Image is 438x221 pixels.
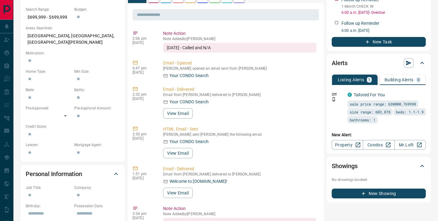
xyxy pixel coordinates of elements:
[338,78,364,82] p: Listing Alerts
[170,138,209,145] p: Your CONDO Search
[163,60,316,66] p: Email - Opened
[26,12,71,22] p: $699,999 - $699,999
[74,203,120,209] p: Possession Date:
[133,66,154,70] p: 6:47 pm
[26,142,71,148] p: Lawyer:
[163,86,316,93] p: Email - Delivered
[368,78,370,82] p: 1
[332,159,426,173] div: Showings
[133,132,154,136] p: 2:30 pm
[74,142,120,148] p: Mortgage Agent:
[163,212,316,216] p: Note Added by [PERSON_NAME]
[163,30,316,37] p: Note Action
[163,66,316,71] p: [PERSON_NAME] opened an email sent from [PERSON_NAME]
[74,69,120,74] p: Min Size:
[133,216,154,220] p: [DATE]
[133,136,154,141] p: [DATE]
[163,205,316,212] p: Note Action
[332,56,426,70] div: Alerts
[341,4,426,9] p: 1 Month CHECK IN
[350,109,390,115] span: size range: 603,878
[396,109,424,115] span: beds: 1.1-1.9
[332,189,426,198] button: New Showing
[350,117,375,123] span: bathrooms: 1
[26,124,120,129] p: Credit Score:
[26,203,71,209] p: Birthday:
[332,161,358,171] h2: Showings
[354,92,385,97] a: Tailored For You
[332,177,426,182] p: No showings booked
[332,92,344,97] p: Off
[133,36,154,41] p: 2:06 pm
[133,176,154,180] p: [DATE]
[163,148,193,158] button: View Email
[74,185,120,190] p: Company:
[394,140,426,150] a: Mr.Loft
[163,166,316,172] p: Email - Delivered
[26,50,120,56] p: Motivation:
[417,78,420,82] p: 0
[363,140,394,150] a: Condos
[163,43,316,53] div: [DATE] - Called and N/A
[26,31,120,47] p: [GEOGRAPHIC_DATA], [GEOGRAPHIC_DATA], [GEOGRAPHIC_DATA][PERSON_NAME]
[26,105,71,111] p: Pre-Approved:
[163,93,316,97] p: Email from [PERSON_NAME] delivered to [PERSON_NAME]
[133,212,154,216] p: 2:54 pm
[350,101,416,107] span: sale price range: 630000,769998
[26,185,71,190] p: Job Title:
[133,172,154,176] p: 1:51 pm
[332,140,363,150] a: Property
[133,97,154,101] p: [DATE]
[332,37,426,47] button: New Task
[133,92,154,97] p: 2:32 pm
[26,87,71,93] p: Beds:
[163,188,193,198] button: View Email
[74,105,120,111] p: Pre-Approval Amount:
[170,72,209,79] p: Your CONDO Search
[341,28,426,33] p: 6:00 a.m. [DATE]
[163,132,316,137] p: [PERSON_NAME] sent [PERSON_NAME] the following email
[163,172,316,176] p: Email from [PERSON_NAME] delivered to [PERSON_NAME]
[332,97,336,101] svg: Push Notification Only
[26,69,71,74] p: Home Type:
[26,25,120,31] p: Areas Searched:
[170,99,209,105] p: Your CONDO Search
[163,37,316,41] p: Note Added by [PERSON_NAME]
[341,10,426,15] p: 6:00 a.m. [DATE] - Overdue
[163,108,193,119] button: View Email
[170,178,227,185] p: Welcome to [DOMAIN_NAME]!
[133,70,154,75] p: [DATE]
[26,167,120,181] div: Personal Information
[133,41,154,45] p: [DATE]
[74,87,120,93] p: Baths:
[26,7,71,12] p: Search Range:
[341,20,379,27] p: Follow up Reminder
[74,7,120,12] p: Budget:
[332,132,426,138] p: New Alert:
[348,93,352,97] div: condos.ca
[26,169,82,179] h2: Personal Information
[385,78,414,82] p: Building Alerts
[332,58,348,68] h2: Alerts
[163,126,316,132] p: HTML Email - Sent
